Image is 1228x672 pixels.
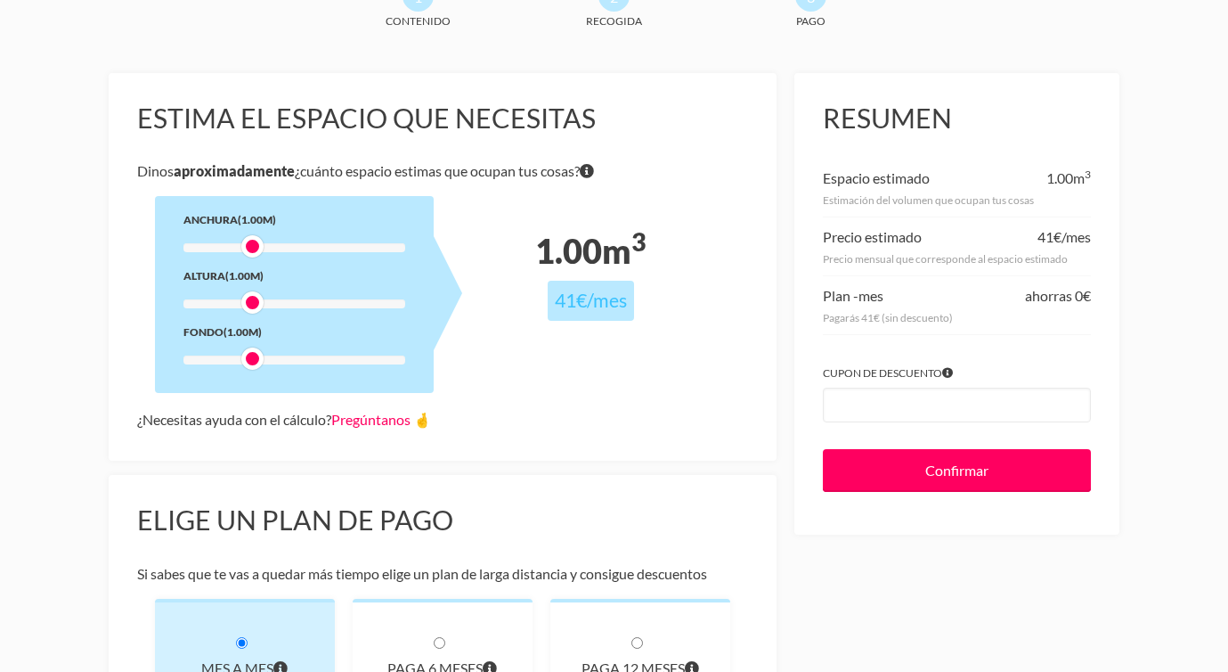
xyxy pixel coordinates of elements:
[823,364,1091,382] label: Cupon de descuento
[587,289,627,312] span: /mes
[353,12,484,30] span: Contenido
[823,225,922,250] div: Precio estimado
[174,162,295,179] b: aproximadamente
[535,231,602,271] span: 1.00
[1025,283,1091,308] div: ahorras 0€
[183,210,405,229] div: Anchura
[137,504,749,537] h3: Elige un plan de pago
[823,250,1091,268] div: Precio mensual que corresponde al espacio estimado
[1139,586,1228,672] iframe: Chat Widget
[1037,228,1061,245] span: 41€
[823,166,930,191] div: Espacio estimado
[555,289,587,312] span: 41€
[1061,228,1091,245] span: /mes
[137,407,749,432] div: ¿Necesitas ayuda con el cálculo?
[1085,168,1091,181] sup: 3
[858,287,883,304] span: mes
[942,364,953,382] span: Si tienes algún cupón introdúcelo para aplicar el descuento
[631,226,646,257] sup: 3
[331,411,431,428] a: Pregúntanos 🤞
[183,323,405,341] div: Fondo
[1073,169,1091,186] span: m
[745,12,876,30] span: Pago
[602,231,646,271] span: m
[183,266,405,285] div: Altura
[549,12,679,30] span: Recogida
[238,213,276,226] span: (1.00m)
[823,191,1091,209] div: Estimación del volumen que ocupan tus cosas
[137,102,749,135] h3: Estima el espacio que necesitas
[823,283,883,308] div: Plan -
[823,449,1091,492] input: Confirmar
[823,102,1091,135] h3: Resumen
[137,159,749,184] p: Dinos ¿cuánto espacio estimas que ocupan tus cosas?
[225,269,264,283] span: (1.00m)
[580,159,594,184] span: Si tienes dudas sobre volumen exacto de tus cosas no te preocupes porque nuestro equipo te dirá e...
[1046,169,1073,186] span: 1.00
[823,308,1091,327] div: Pagarás 41€ (sin descuento)
[224,325,262,339] span: (1.00m)
[137,561,749,586] p: Si sabes que te vas a quedar más tiempo elige un plan de larga distancia y consigue descuentos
